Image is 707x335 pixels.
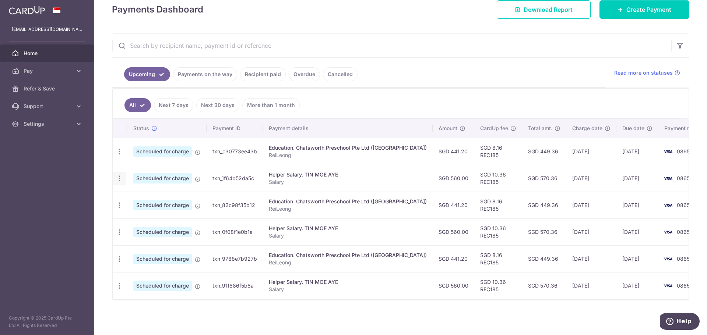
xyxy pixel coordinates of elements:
span: Scheduled for charge [133,146,192,157]
a: Read more on statuses [614,69,680,76]
span: CardUp fee [480,125,508,132]
input: Search by recipient name, payment id or reference [112,34,671,57]
p: Salary [269,232,427,239]
span: Amount [439,125,457,132]
a: Download Report [497,0,591,19]
td: [DATE] [616,192,658,218]
td: SGD 441.20 [433,138,474,165]
td: [DATE] [616,272,658,299]
img: Bank Card [661,147,675,156]
th: Payment details [263,119,433,138]
td: SGD 449.36 [522,138,566,165]
td: SGD 8.16 REC185 [474,192,522,218]
td: [DATE] [616,138,658,165]
td: [DATE] [616,165,658,192]
td: SGD 570.36 [522,272,566,299]
p: ReiLeong [269,259,427,266]
td: SGD 449.36 [522,245,566,272]
span: 0865 [677,175,690,181]
a: Overdue [289,67,320,81]
td: SGD 449.36 [522,192,566,218]
span: 0865 [677,282,690,289]
div: Education. Chatsworth Preschool Pte Ltd ([GEOGRAPHIC_DATA]) [269,252,427,259]
td: [DATE] [566,138,616,165]
span: Read more on statuses [614,69,673,76]
a: Payments on the way [173,67,237,81]
td: [DATE] [566,272,616,299]
span: Scheduled for charge [133,281,192,291]
span: Scheduled for charge [133,200,192,210]
a: Recipient paid [240,67,286,81]
td: [DATE] [566,218,616,245]
span: Status [133,125,149,132]
td: txn_0f08f1e0b1a [207,218,263,245]
td: [DATE] [616,218,658,245]
span: Refer & Save [24,85,72,92]
a: All [124,98,151,112]
a: Cancelled [323,67,358,81]
p: Salary [269,286,427,293]
td: SGD 570.36 [522,218,566,245]
p: Salary [269,178,427,186]
span: Settings [24,120,72,128]
span: Home [24,50,72,57]
td: SGD 560.00 [433,218,474,245]
p: ReiLeong [269,152,427,159]
td: [DATE] [566,192,616,218]
td: SGD 441.20 [433,245,474,272]
a: Upcoming [124,67,170,81]
td: SGD 10.36 REC185 [474,165,522,192]
td: SGD 10.36 REC185 [474,272,522,299]
td: [DATE] [566,165,616,192]
img: CardUp [9,6,45,15]
a: Next 30 days [196,98,239,112]
h4: Payments Dashboard [112,3,203,16]
td: txn_1f64b52da5c [207,165,263,192]
td: SGD 8.16 REC185 [474,138,522,165]
td: txn_82c98f35b12 [207,192,263,218]
td: SGD 441.20 [433,192,474,218]
div: Helper Salary. TIN MOE AYE [269,278,427,286]
iframe: Opens a widget where you can find more information [660,313,700,331]
span: Scheduled for charge [133,254,192,264]
div: Education. Chatsworth Preschool Pte Ltd ([GEOGRAPHIC_DATA]) [269,144,427,152]
td: txn_c30773ee43b [207,138,263,165]
a: Next 7 days [154,98,193,112]
span: Create Payment [626,5,671,14]
span: 0865 [677,202,690,208]
span: 0865 [677,229,690,235]
th: Payment ID [207,119,263,138]
span: Total amt. [528,125,552,132]
span: Charge date [572,125,602,132]
span: Scheduled for charge [133,173,192,183]
span: Due date [622,125,644,132]
img: Bank Card [661,254,675,263]
span: Download Report [524,5,573,14]
p: [EMAIL_ADDRESS][DOMAIN_NAME] [12,26,82,33]
div: Helper Salary. TIN MOE AYE [269,171,427,178]
td: txn_91f886f5b8a [207,272,263,299]
div: Helper Salary. TIN MOE AYE [269,225,427,232]
td: SGD 10.36 REC185 [474,218,522,245]
span: Scheduled for charge [133,227,192,237]
td: [DATE] [566,245,616,272]
div: Education. Chatsworth Preschool Pte Ltd ([GEOGRAPHIC_DATA]) [269,198,427,205]
td: SGD 8.16 REC185 [474,245,522,272]
img: Bank Card [661,281,675,290]
img: Bank Card [661,201,675,210]
td: txn_9788e7b927b [207,245,263,272]
span: 0865 [677,256,690,262]
a: Create Payment [599,0,689,19]
td: SGD 560.00 [433,272,474,299]
td: SGD 560.00 [433,165,474,192]
td: [DATE] [616,245,658,272]
p: ReiLeong [269,205,427,213]
img: Bank Card [661,228,675,236]
img: Bank Card [661,174,675,183]
span: 0865 [677,148,690,154]
span: Pay [24,67,72,75]
span: Support [24,103,72,110]
td: SGD 570.36 [522,165,566,192]
a: More than 1 month [242,98,300,112]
